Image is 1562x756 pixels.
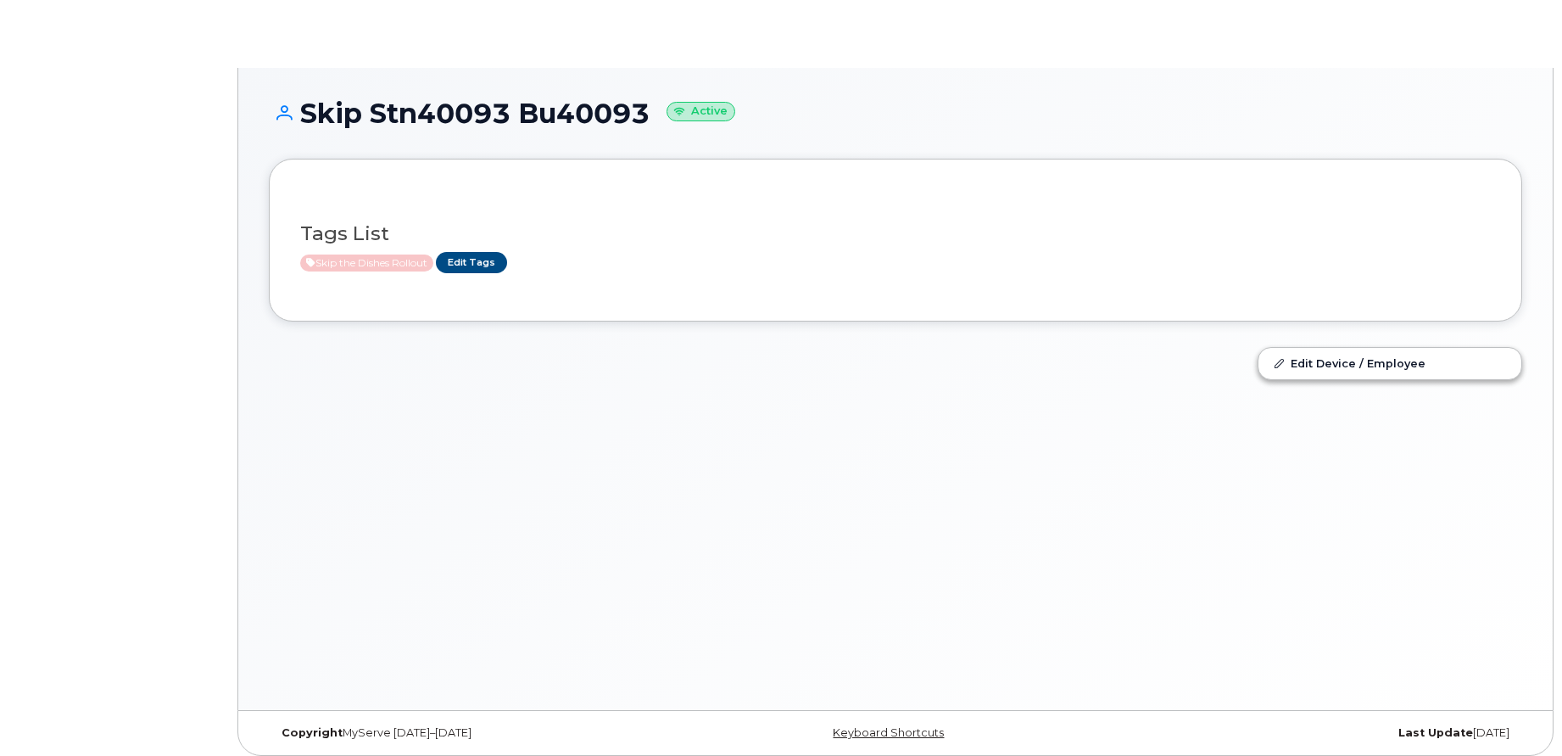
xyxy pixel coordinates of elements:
[300,255,433,272] span: Active
[1398,726,1473,739] strong: Last Update
[282,726,343,739] strong: Copyright
[667,102,735,121] small: Active
[1258,348,1521,378] a: Edit Device / Employee
[269,726,687,740] div: MyServe [DATE]–[DATE]
[1104,726,1522,740] div: [DATE]
[436,252,507,273] a: Edit Tags
[833,726,944,739] a: Keyboard Shortcuts
[300,223,1491,244] h3: Tags List
[269,98,1522,128] h1: Skip Stn40093 Bu40093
